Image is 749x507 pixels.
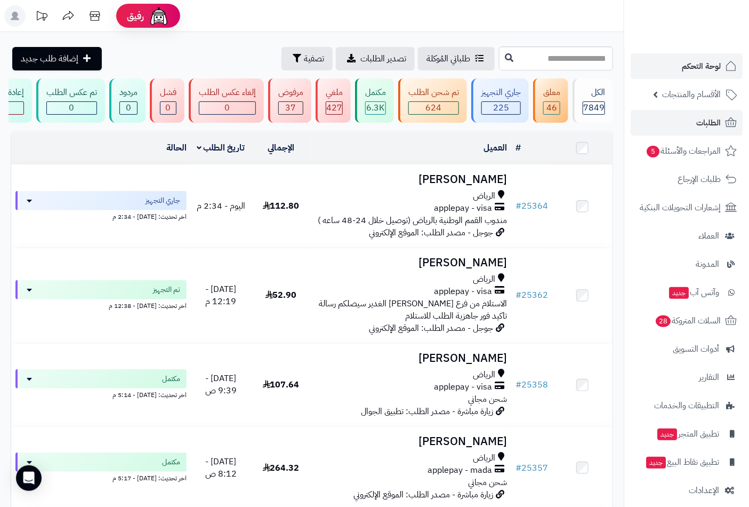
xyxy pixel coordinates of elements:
span: أدوات التسويق [673,342,719,357]
div: إلغاء عكس الطلب [199,86,256,99]
span: الرياض [473,273,495,286]
span: تم التجهيز [153,284,180,295]
div: 37 [279,102,303,114]
div: 6303 [366,102,385,114]
span: الإعدادات [689,483,719,498]
div: اخر تحديث: [DATE] - 12:38 م [15,299,187,311]
a: وآتس آبجديد [631,280,743,305]
a: الإعدادات [631,478,743,503]
span: لوحة التحكم [682,59,721,74]
div: Open Intercom Messenger [16,465,42,491]
img: ai-face.png [148,5,170,27]
img: logo-2.png [676,29,739,51]
span: [DATE] - 8:12 ص [205,455,237,480]
span: الاستلام من فرع [PERSON_NAME] الغدير سيصلكم رسالة تاكيد فور جاهزية الطلب للاستلام [319,297,507,322]
span: 112.80 [263,200,300,212]
span: شحن مجاني [468,393,507,406]
span: زيارة مباشرة - مصدر الطلب: الموقع الإلكتروني [353,488,493,501]
a: مرفوض 37 [266,78,313,123]
span: الرياض [473,452,495,464]
span: التقارير [699,370,719,385]
div: الكل [583,86,605,99]
div: مردود [119,86,138,99]
div: ملغي [326,86,343,99]
a: مكتمل 6.3K [353,78,396,123]
a: #25357 [516,462,548,474]
span: 264.32 [263,462,300,474]
a: تم شحن الطلب 624 [396,78,469,123]
span: الأقسام والمنتجات [662,87,721,102]
div: فشل [160,86,176,99]
span: المدونة [696,257,719,272]
span: 0 [69,101,75,114]
div: 0 [199,102,255,114]
span: السلات المتروكة [655,313,721,328]
div: 624 [409,102,458,114]
span: طلباتي المُوكلة [426,52,470,65]
a: أدوات التسويق [631,336,743,362]
a: لوحة التحكم [631,53,743,79]
div: 0 [120,102,137,114]
div: 225 [482,102,520,114]
button: تصفية [281,47,333,70]
span: مكتمل [162,457,180,468]
span: applepay - visa [434,202,492,215]
a: معلق 46 [531,78,570,123]
span: جديد [669,287,689,299]
span: وآتس آب [668,285,719,300]
span: # [516,289,521,302]
span: طلبات الإرجاع [678,172,721,187]
span: تصفية [304,52,324,65]
a: تاريخ الطلب [197,141,245,154]
a: الإجمالي [268,141,294,154]
a: تحديثات المنصة [28,5,55,29]
span: زيارة مباشرة - مصدر الطلب: تطبيق الجوال [361,405,493,418]
span: 52.90 [265,289,297,302]
div: اخر تحديث: [DATE] - 5:14 م [15,389,187,400]
a: تطبيق المتجرجديد [631,421,743,447]
span: 0 [225,101,230,114]
span: 7849 [583,101,605,114]
div: تم عكس الطلب [46,86,97,99]
div: 46 [544,102,560,114]
span: جوجل - مصدر الطلب: الموقع الإلكتروني [369,322,493,335]
a: إضافة طلب جديد [12,47,102,70]
div: 0 [47,102,96,114]
span: شحن مجاني [468,476,507,489]
span: مكتمل [162,374,180,384]
span: # [516,200,521,212]
a: #25362 [516,289,548,302]
span: 107.64 [263,378,300,391]
span: applepay - visa [434,381,492,393]
h3: [PERSON_NAME] [316,435,508,448]
span: الطلبات [696,115,721,130]
a: إلغاء عكس الطلب 0 [187,78,266,123]
a: #25364 [516,200,548,212]
span: # [516,462,521,474]
div: اخر تحديث: [DATE] - 5:17 م [15,472,187,483]
h3: [PERSON_NAME] [316,257,508,269]
span: اليوم - 2:34 م [197,200,245,212]
span: العملاء [698,228,719,243]
a: مردود 0 [107,78,148,123]
span: # [516,378,521,391]
a: السلات المتروكة28 [631,308,743,334]
a: تصدير الطلبات [336,47,415,70]
a: طلباتي المُوكلة [418,47,495,70]
h3: [PERSON_NAME] [316,352,508,365]
div: مكتمل [365,86,386,99]
a: العملاء [631,223,743,249]
div: تم شحن الطلب [408,86,459,99]
a: تم عكس الطلب 0 [34,78,107,123]
a: جاري التجهيز 225 [469,78,531,123]
span: 46 [546,101,557,114]
span: جديد [657,429,677,440]
span: مندوب القمم الوطنية بالرياض (توصيل خلال 24-48 ساعه ) [318,214,507,227]
span: إشعارات التحويلات البنكية [640,200,721,215]
span: إضافة طلب جديد [21,52,78,65]
span: 37 [286,101,296,114]
a: طلبات الإرجاع [631,167,743,192]
div: مرفوض [278,86,303,99]
span: [DATE] - 12:19 م [205,283,236,308]
a: ملغي 427 [313,78,353,123]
